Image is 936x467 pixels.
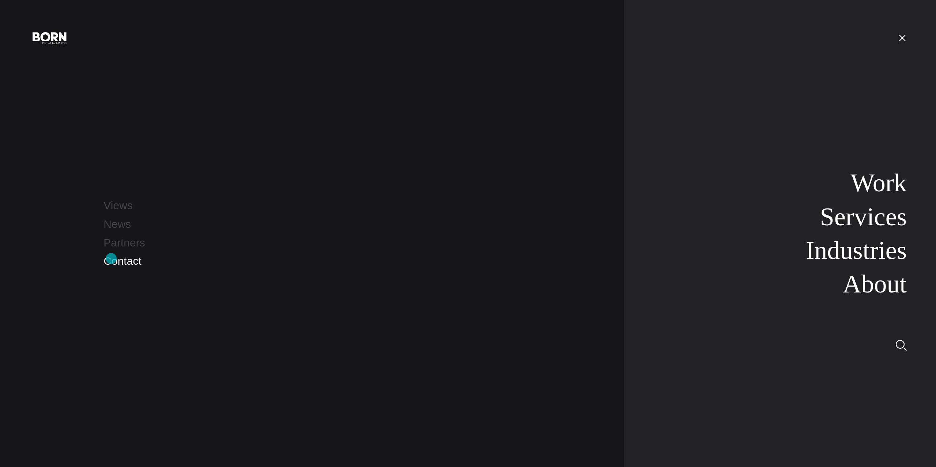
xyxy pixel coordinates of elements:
a: Contact [103,255,141,267]
button: Open [894,30,911,45]
a: News [103,218,131,230]
a: Partners [103,237,145,249]
a: About [843,270,907,298]
a: Views [103,199,132,211]
a: Work [850,169,907,197]
img: Search [896,340,907,351]
a: Industries [806,236,907,264]
a: Services [820,203,907,231]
